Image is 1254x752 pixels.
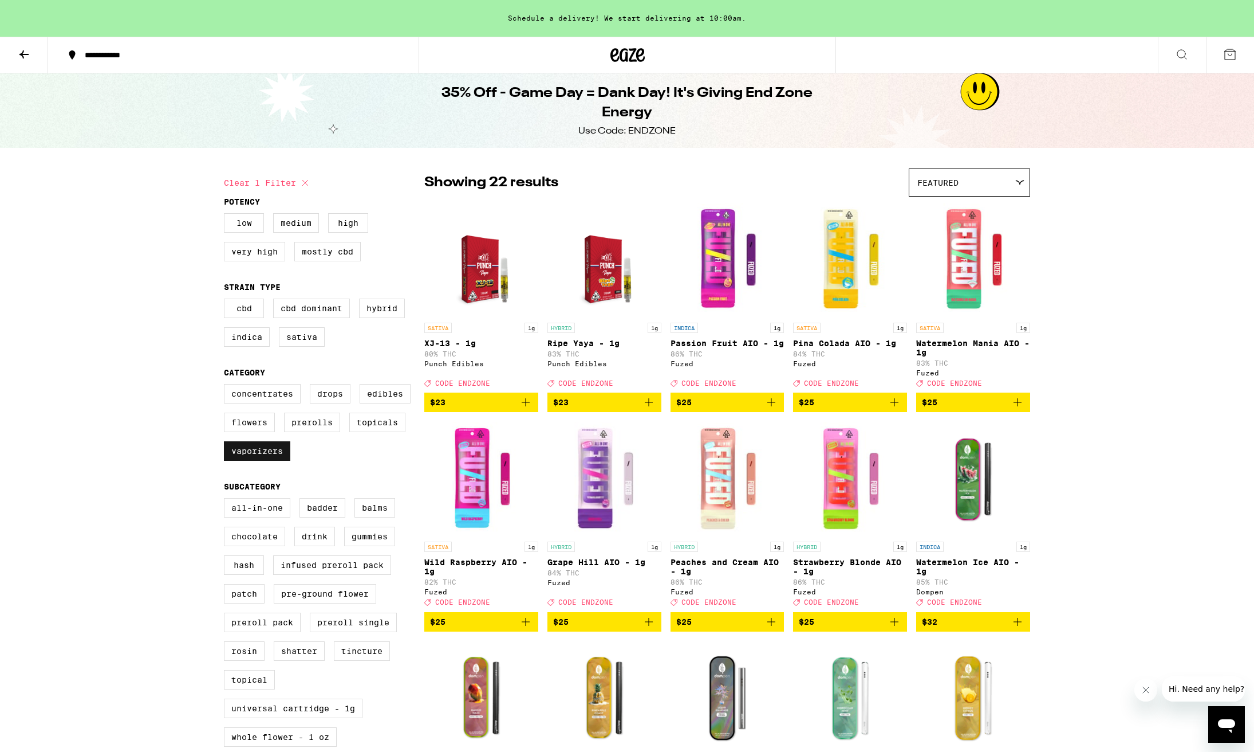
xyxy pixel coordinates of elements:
[893,542,907,552] p: 1g
[1016,542,1030,552] p: 1g
[224,169,312,197] button: Clear 1 filter
[681,599,736,606] span: CODE ENDZONE
[224,197,260,206] legend: Potency
[224,482,281,491] legend: Subcategory
[424,542,452,552] p: SATIVA
[273,213,319,233] label: Medium
[435,379,490,387] span: CODE ENDZONE
[558,379,613,387] span: CODE ENDZONE
[525,542,538,552] p: 1g
[916,202,1030,317] img: Fuzed - Watermelon Mania AIO - 1g
[671,350,784,358] p: 86% THC
[916,578,1030,586] p: 85% THC
[334,641,390,661] label: Tincture
[424,421,538,612] a: Open page for Wild Raspberry AIO - 1g from Fuzed
[916,612,1030,632] button: Add to bag
[424,323,452,333] p: SATIVA
[547,421,661,536] img: Fuzed - Grape Hill AIO - 1g
[916,421,1030,536] img: Dompen - Watermelon Ice AIO - 1g
[676,398,692,407] span: $25
[1016,323,1030,333] p: 1g
[676,617,692,626] span: $25
[793,202,907,393] a: Open page for Pina Colada AIO - 1g from Fuzed
[424,202,538,393] a: Open page for XJ-13 - 1g from Punch Edibles
[224,727,337,747] label: Whole Flower - 1 oz
[793,202,907,317] img: Fuzed - Pina Colada AIO - 1g
[793,323,821,333] p: SATIVA
[671,339,784,348] p: Passion Fruit AIO - 1g
[793,350,907,358] p: 84% THC
[578,125,676,138] div: Use Code: ENDZONE
[799,617,814,626] span: $25
[916,359,1030,367] p: 83% THC
[547,350,661,358] p: 83% THC
[547,393,661,412] button: Add to bag
[793,421,907,536] img: Fuzed - Strawberry Blonde AIO - 1g
[294,527,335,546] label: Drink
[560,202,649,317] img: Punch Edibles - Ripe Yaya - 1g
[916,393,1030,412] button: Add to bag
[922,617,937,626] span: $32
[547,360,661,367] div: Punch Edibles
[671,421,784,536] img: Fuzed - Peaches and Cream AIO - 1g
[671,393,784,412] button: Add to bag
[1134,679,1157,702] iframe: Close message
[671,202,784,317] img: Fuzed - Passion Fruit AIO - 1g
[424,350,538,358] p: 80% THC
[893,323,907,333] p: 1g
[328,213,368,233] label: High
[224,527,285,546] label: Chocolate
[553,398,569,407] span: $23
[360,384,411,404] label: Edibles
[224,327,270,347] label: Indica
[916,202,1030,393] a: Open page for Watermelon Mania AIO - 1g from Fuzed
[681,379,736,387] span: CODE ENDZONE
[648,323,661,333] p: 1g
[793,360,907,367] div: Fuzed
[916,369,1030,377] div: Fuzed
[424,360,538,367] div: Punch Edibles
[916,421,1030,612] a: Open page for Watermelon Ice AIO - 1g from Dompen
[927,379,982,387] span: CODE ENDZONE
[671,202,784,393] a: Open page for Passion Fruit AIO - 1g from Fuzed
[224,242,285,261] label: Very High
[299,498,345,518] label: Badder
[349,413,405,432] label: Topicals
[547,339,661,348] p: Ripe Yaya - 1g
[424,173,558,193] p: Showing 22 results
[770,323,784,333] p: 1g
[547,202,661,393] a: Open page for Ripe Yaya - 1g from Punch Edibles
[671,588,784,596] div: Fuzed
[793,339,907,348] p: Pina Colada AIO - 1g
[922,398,937,407] span: $25
[1162,676,1245,702] iframe: Message from company
[224,283,281,292] legend: Strain Type
[916,339,1030,357] p: Watermelon Mania AIO - 1g
[419,84,835,123] h1: 35% Off - Game Day = Dank Day! It's Giving End Zone Energy
[547,421,661,612] a: Open page for Grape Hill AIO - 1g from Fuzed
[916,542,944,552] p: INDICA
[294,242,361,261] label: Mostly CBD
[437,202,526,317] img: Punch Edibles - XJ-13 - 1g
[793,421,907,612] a: Open page for Strawberry Blonde AIO - 1g from Fuzed
[224,641,265,661] label: Rosin
[547,579,661,586] div: Fuzed
[804,599,859,606] span: CODE ENDZONE
[224,498,290,518] label: All-In-One
[793,558,907,576] p: Strawberry Blonde AIO - 1g
[224,441,290,461] label: Vaporizers
[424,612,538,632] button: Add to bag
[671,542,698,552] p: HYBRID
[224,699,362,718] label: Universal Cartridge - 1g
[424,339,538,348] p: XJ-13 - 1g
[671,578,784,586] p: 86% THC
[770,542,784,552] p: 1g
[553,617,569,626] span: $25
[224,584,265,604] label: Patch
[671,323,698,333] p: INDICA
[274,641,325,661] label: Shatter
[354,498,395,518] label: Balms
[224,670,275,690] label: Topical
[424,393,538,412] button: Add to bag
